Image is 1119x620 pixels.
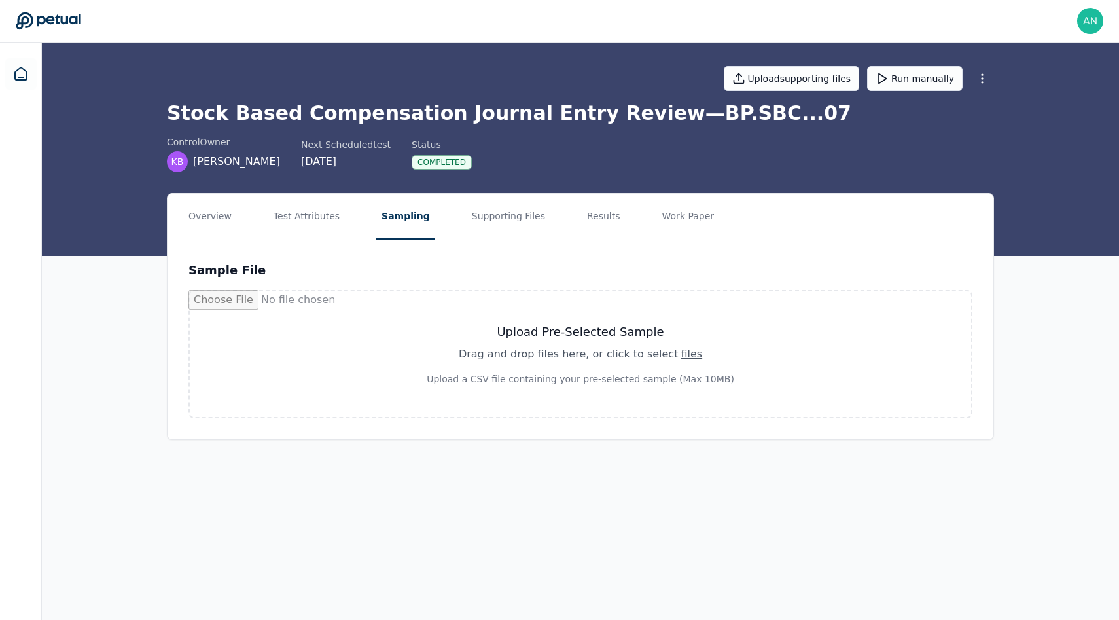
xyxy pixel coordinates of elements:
button: Supporting Files [467,194,550,240]
button: Test Attributes [268,194,345,240]
div: Status [412,138,472,151]
a: Dashboard [5,58,37,90]
button: Sampling [376,194,435,240]
div: [DATE] [301,154,391,170]
h1: Stock Based Compensation Journal Entry Review — BP.SBC...07 [167,101,994,125]
span: KB [171,155,184,168]
p: Upload a CSV file containing your pre-selected sample (Max 10MB) [221,373,940,386]
button: Work Paper [657,194,720,240]
a: Go to Dashboard [16,12,81,30]
span: [PERSON_NAME] [193,154,280,170]
button: Overview [183,194,237,240]
button: More Options [970,67,994,90]
div: files [681,346,702,362]
div: Drag and drop files here , or click to select [221,346,940,362]
img: andrew+reddit@petual.ai [1077,8,1103,34]
div: control Owner [167,136,280,149]
h3: Upload Pre-Selected Sample [221,323,940,341]
button: Run manually [867,66,963,91]
h3: Sample File [188,261,266,280]
nav: Tabs [168,194,993,240]
button: Uploadsupporting files [724,66,860,91]
button: Results [582,194,626,240]
div: Completed [412,155,472,170]
div: Next Scheduled test [301,138,391,151]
